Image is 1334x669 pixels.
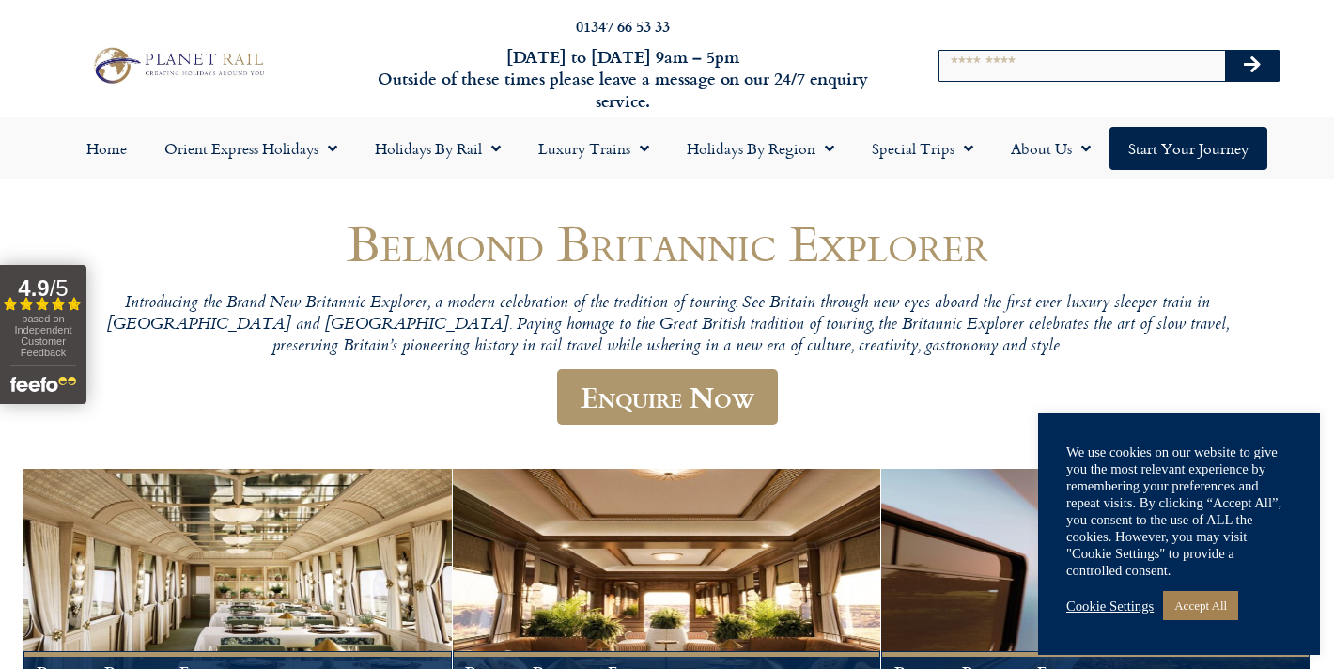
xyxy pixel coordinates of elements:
[146,127,356,170] a: Orient Express Holidays
[356,127,520,170] a: Holidays by Rail
[520,127,668,170] a: Luxury Trains
[1066,598,1154,615] a: Cookie Settings
[9,127,1325,170] nav: Menu
[103,293,1231,359] p: Introducing the Brand New Britannic Explorer, a modern celebration of the tradition of touring. S...
[853,127,992,170] a: Special Trips
[576,15,670,37] a: 01347 66 53 33
[992,127,1109,170] a: About Us
[361,46,885,112] h6: [DATE] to [DATE] 9am – 5pm Outside of these times please leave a message on our 24/7 enquiry serv...
[557,369,778,425] a: Enquire Now
[668,127,853,170] a: Holidays by Region
[1225,51,1280,81] button: Search
[86,43,269,87] img: Planet Rail Train Holidays Logo
[68,127,146,170] a: Home
[1163,591,1238,620] a: Accept All
[1066,443,1292,579] div: We use cookies on our website to give you the most relevant experience by remembering your prefer...
[1109,127,1267,170] a: Start your Journey
[103,215,1231,271] h1: Belmond Britannic Explorer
